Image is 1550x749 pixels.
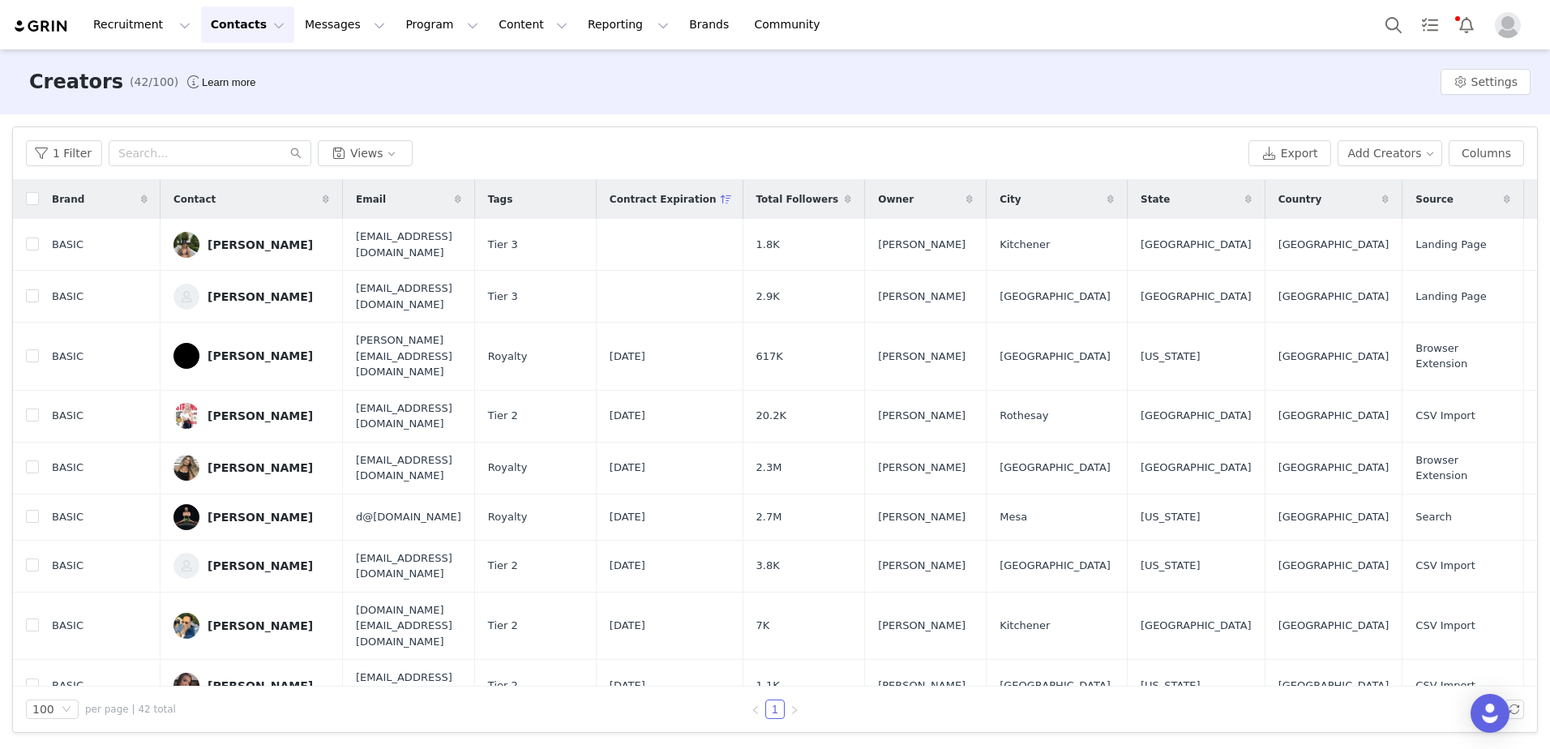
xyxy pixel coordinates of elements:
[318,140,413,166] button: Views
[173,403,329,429] a: [PERSON_NAME]
[173,504,199,530] img: c8720f37-b28f-41c4-a3e9-5143c1da73b1--s.jpg
[173,553,199,579] img: 44eab876-56ac-48eb-9588-5bdeee7ee93c--s.jpg
[208,559,313,572] div: [PERSON_NAME]
[173,673,199,699] img: 8c7e4d79-5c02-4f1e-bea1-39647301e13c.jpg
[1485,12,1537,38] button: Profile
[610,509,645,525] span: [DATE]
[1141,618,1252,634] span: [GEOGRAPHIC_DATA]
[290,148,302,159] i: icon: search
[1000,460,1111,476] span: [GEOGRAPHIC_DATA]
[1000,192,1021,207] span: City
[173,673,329,699] a: [PERSON_NAME]
[208,290,313,303] div: [PERSON_NAME]
[52,408,83,424] span: BASIC
[1415,192,1454,207] span: Source
[83,6,200,43] button: Recruitment
[765,700,785,719] li: 1
[356,229,461,260] span: [EMAIL_ADDRESS][DOMAIN_NAME]
[878,678,966,694] span: [PERSON_NAME]
[173,284,329,310] a: [PERSON_NAME]
[1338,140,1443,166] button: Add Creators
[1141,558,1201,574] span: [US_STATE]
[756,509,782,525] span: 2.7M
[356,280,461,312] span: [EMAIL_ADDRESS][DOMAIN_NAME]
[1415,452,1510,484] span: Browser Extension
[1141,408,1252,424] span: [GEOGRAPHIC_DATA]
[52,237,83,253] span: BASIC
[610,618,645,634] span: [DATE]
[1415,340,1510,372] span: Browser Extension
[756,237,780,253] span: 1.8K
[356,550,461,582] span: [EMAIL_ADDRESS][DOMAIN_NAME]
[1141,678,1201,694] span: [US_STATE]
[173,192,216,207] span: Contact
[1415,558,1475,574] span: CSV Import
[208,238,313,251] div: [PERSON_NAME]
[488,349,527,365] span: Royalty
[396,6,488,43] button: Program
[1278,237,1389,253] span: [GEOGRAPHIC_DATA]
[489,6,577,43] button: Content
[610,678,645,694] span: [DATE]
[208,409,313,422] div: [PERSON_NAME]
[1278,558,1389,574] span: [GEOGRAPHIC_DATA]
[878,289,966,305] span: [PERSON_NAME]
[356,400,461,432] span: [EMAIL_ADDRESS][DOMAIN_NAME]
[173,613,199,639] img: 488fcef5-48f3-4dce-8e1d-92045ca4b048.jpg
[610,460,645,476] span: [DATE]
[1415,618,1475,634] span: CSV Import
[1278,349,1389,365] span: [GEOGRAPHIC_DATA]
[1000,678,1111,694] span: [GEOGRAPHIC_DATA]
[745,6,837,43] a: Community
[173,343,199,369] img: 990cae4d-4e6f-46f0-b1f0-9b08fc4d4011--s.jpg
[488,237,518,253] span: Tier 3
[52,509,83,525] span: BASIC
[208,349,313,362] div: [PERSON_NAME]
[1376,6,1411,43] button: Search
[356,192,386,207] span: Email
[208,619,313,632] div: [PERSON_NAME]
[356,509,461,525] span: d@[DOMAIN_NAME]
[173,553,329,579] a: [PERSON_NAME]
[751,705,760,715] i: icon: left
[1141,349,1201,365] span: [US_STATE]
[1000,289,1111,305] span: [GEOGRAPHIC_DATA]
[756,408,786,424] span: 20.2K
[610,408,645,424] span: [DATE]
[610,558,645,574] span: [DATE]
[52,289,83,305] span: BASIC
[1000,509,1027,525] span: Mesa
[785,700,804,719] li: Next Page
[610,349,645,365] span: [DATE]
[1278,289,1389,305] span: [GEOGRAPHIC_DATA]
[295,6,395,43] button: Messages
[1449,140,1524,166] button: Columns
[610,192,717,207] span: Contract Expiration
[173,504,329,530] a: [PERSON_NAME]
[578,6,679,43] button: Reporting
[1415,509,1452,525] span: Search
[756,349,783,365] span: 617K
[1412,6,1448,43] a: Tasks
[29,67,123,96] h3: Creators
[488,289,518,305] span: Tier 3
[790,705,799,715] i: icon: right
[173,343,329,369] a: [PERSON_NAME]
[208,461,313,474] div: [PERSON_NAME]
[488,509,527,525] span: Royalty
[52,349,83,365] span: BASIC
[52,618,83,634] span: BASIC
[1000,558,1111,574] span: [GEOGRAPHIC_DATA]
[52,192,84,207] span: Brand
[1471,694,1509,733] div: Open Intercom Messenger
[130,74,178,91] span: (42/100)
[1415,289,1486,305] span: Landing Page
[1278,192,1322,207] span: Country
[13,19,70,34] a: grin logo
[1141,237,1252,253] span: [GEOGRAPHIC_DATA]
[201,6,294,43] button: Contacts
[488,558,518,574] span: Tier 2
[756,289,780,305] span: 2.9K
[1248,140,1331,166] button: Export
[52,558,83,574] span: BASIC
